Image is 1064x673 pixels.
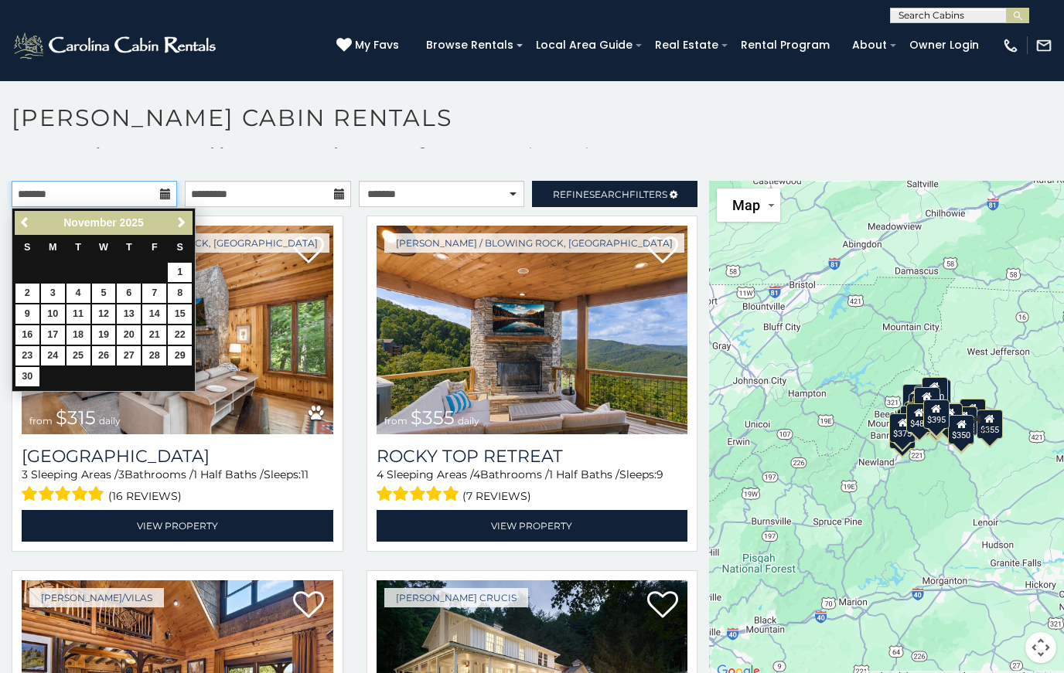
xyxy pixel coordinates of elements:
span: Map [732,197,760,213]
div: $350 [948,415,974,444]
h3: Chimney Island [22,446,333,467]
a: 6 [117,284,141,303]
img: Rocky Top Retreat [377,226,688,434]
a: 23 [15,346,39,365]
span: Sunday [24,242,30,253]
div: $375 [889,413,916,443]
a: 18 [66,325,90,345]
a: View Property [22,510,333,542]
a: [PERSON_NAME] / Blowing Rock, [GEOGRAPHIC_DATA] [384,233,684,253]
span: (7 reviews) [462,486,531,506]
div: $485 [906,403,933,433]
a: 27 [117,346,141,365]
a: 2 [15,284,39,303]
a: Owner Login [902,33,987,57]
button: Map camera controls [1025,632,1056,663]
a: 17 [41,325,65,345]
a: [PERSON_NAME]/Vilas [29,588,164,607]
a: 8 [168,284,192,303]
button: Change map style [717,189,780,222]
div: $320 [921,377,947,406]
a: 24 [41,346,65,365]
div: $395 [923,399,950,429]
span: My Favs [355,37,399,53]
span: 3 [118,467,124,481]
a: Browse Rentals [418,33,521,57]
a: My Favs [336,37,403,54]
span: Wednesday [99,242,108,253]
a: 9 [15,304,39,324]
a: Add to favorites [647,590,678,622]
a: 15 [168,304,192,324]
a: Next [172,213,191,233]
a: RefineSearchFilters [532,181,697,207]
span: 11 [301,467,309,481]
span: 1 Half Baths / [549,467,619,481]
span: Monday [49,242,57,253]
div: Sleeping Areas / Bathrooms / Sleeps: [22,467,333,506]
a: 10 [41,304,65,324]
div: $355 [977,410,1003,439]
a: 30 [15,367,39,386]
span: from [29,415,53,427]
span: Search [589,189,629,200]
span: Thursday [126,242,132,253]
span: Refine Filters [553,189,667,200]
span: $315 [56,406,96,429]
span: 9 [656,467,663,481]
a: View Property [377,510,688,542]
span: daily [99,415,121,427]
a: 13 [117,304,141,324]
a: Rocky Top Retreat from $355 daily [377,226,688,434]
span: Friday [152,242,158,253]
div: $635 [902,384,929,413]
a: About [844,33,895,57]
span: Tuesday [75,242,81,253]
a: 26 [92,346,116,365]
span: 2025 [120,216,144,229]
a: 21 [142,325,166,345]
a: 3 [41,284,65,303]
span: November [63,216,116,229]
a: Rental Program [733,33,837,57]
div: $299 [950,406,977,436]
a: 1 [168,263,192,282]
div: $930 [959,399,985,428]
span: 1 Half Baths / [193,467,264,481]
span: Saturday [177,242,183,253]
div: $355 [972,414,991,436]
span: 4 [473,467,480,481]
a: 25 [66,346,90,365]
span: 4 [377,467,384,481]
a: Local Area Guide [528,33,640,57]
a: 5 [92,284,116,303]
a: Add to favorites [293,590,324,622]
span: Next [176,216,188,229]
div: Sleeping Areas / Bathrooms / Sleeps: [377,467,688,506]
span: from [384,415,408,427]
span: $355 [411,406,455,429]
a: [GEOGRAPHIC_DATA] [22,446,333,467]
a: 29 [168,346,192,365]
div: $460 [913,387,940,416]
a: 20 [117,325,141,345]
span: 3 [22,467,28,481]
a: [PERSON_NAME] Crucis [384,588,528,607]
img: mail-regular-white.png [1035,37,1052,54]
a: 14 [142,304,166,324]
a: 19 [92,325,116,345]
span: (16 reviews) [108,486,182,506]
img: White-1-2.png [12,30,220,61]
a: 7 [142,284,166,303]
a: 28 [142,346,166,365]
a: 16 [15,325,39,345]
a: Rocky Top Retreat [377,446,688,467]
div: $695 [936,403,963,433]
a: Previous [16,213,36,233]
a: 4 [66,284,90,303]
a: 11 [66,304,90,324]
img: phone-regular-white.png [1002,37,1019,54]
span: Previous [19,216,32,229]
a: 12 [92,304,116,324]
